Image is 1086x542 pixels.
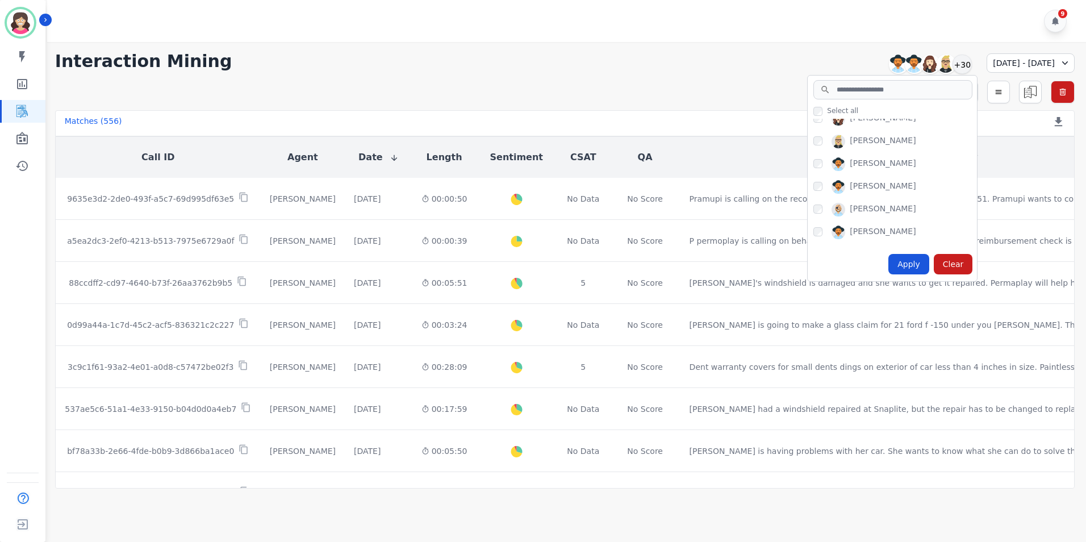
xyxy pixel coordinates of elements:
div: No Score [627,319,663,331]
div: [DATE] [354,487,381,499]
div: [PERSON_NAME] [270,193,336,205]
p: a5ea2dc3-2ef0-4213-b513-7975e6729a0f [67,235,234,247]
p: 3c9c1f61-93a2-4e01-a0d8-c57472be02f3 [68,361,233,373]
div: [PERSON_NAME] [270,235,336,247]
div: No Data [566,487,601,499]
div: No Score [627,445,663,457]
div: No Score [627,193,663,205]
div: 00:05:50 [421,445,467,457]
div: [PERSON_NAME] [270,277,336,289]
div: [DATE] [354,361,381,373]
div: [PERSON_NAME] [270,319,336,331]
div: [PERSON_NAME] [850,203,916,216]
div: [DATE] [354,403,381,415]
p: 2746cb16-726e-4de7-b81a-fc22ba9be1aa [66,487,235,499]
button: Call Summary [907,151,978,164]
div: Apply [888,254,929,274]
div: No Data [566,235,601,247]
div: No Data [566,445,601,457]
button: Agent [287,151,318,164]
span: Select all [827,106,858,115]
div: 00:17:59 [421,403,467,415]
div: +30 [953,55,972,74]
div: 9 [1058,9,1067,18]
div: 5 [566,361,601,373]
button: Date [358,151,399,164]
div: [DATE] - [DATE] [987,53,1075,73]
div: 00:00:39 [421,235,467,247]
div: [DATE] [354,319,381,331]
img: Bordered avatar [7,9,34,36]
div: No Score [627,235,663,247]
div: No Score [627,361,663,373]
div: No Score [627,487,663,499]
div: No Data [566,403,601,415]
div: [PERSON_NAME] [270,403,336,415]
div: [PERSON_NAME] [850,135,916,148]
button: QA [638,151,653,164]
div: [PERSON_NAME] [270,361,336,373]
p: 9635e3d2-2de0-493f-a5c7-69d995df63e5 [67,193,234,205]
div: No Data [566,319,601,331]
div: [DATE] [354,277,381,289]
div: 00:05:51 [421,277,467,289]
p: bf78a33b-2e66-4fde-b0b9-3d866ba1ace0 [67,445,234,457]
div: [PERSON_NAME] [270,445,336,457]
div: 00:28:09 [421,361,467,373]
div: [PERSON_NAME] [850,112,916,126]
p: 0d99a44a-1c7d-45c2-acf5-836321c2c227 [67,319,234,331]
div: 00:04:11 [421,487,467,499]
p: 88ccdff2-cd97-4640-b73f-26aa3762b9b5 [69,277,232,289]
div: 00:03:24 [421,319,467,331]
button: Length [427,151,462,164]
button: Sentiment [490,151,543,164]
div: No Data [566,193,601,205]
div: 5 [566,277,601,289]
div: No Score [627,403,663,415]
div: [PERSON_NAME] [850,180,916,194]
div: [PERSON_NAME] [850,157,916,171]
div: Dent warranty covers for small dents dings on exterior of car less than 4 inches in size. Paintle... [690,361,1083,373]
p: 537ae5c6-51a1-4e33-9150-b04d0d0a4eb7 [65,403,236,415]
button: CSAT [570,151,596,164]
h1: Interaction Mining [55,51,232,72]
div: Clear [934,254,973,274]
div: [DATE] [354,445,381,457]
div: 00:00:50 [421,193,467,205]
div: [PERSON_NAME] [850,226,916,239]
button: Call ID [141,151,174,164]
div: Matches ( 556 ) [65,115,122,131]
div: [DATE] [354,193,381,205]
div: [PERSON_NAME] [270,487,336,499]
div: [DATE] [354,235,381,247]
div: No Score [627,277,663,289]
